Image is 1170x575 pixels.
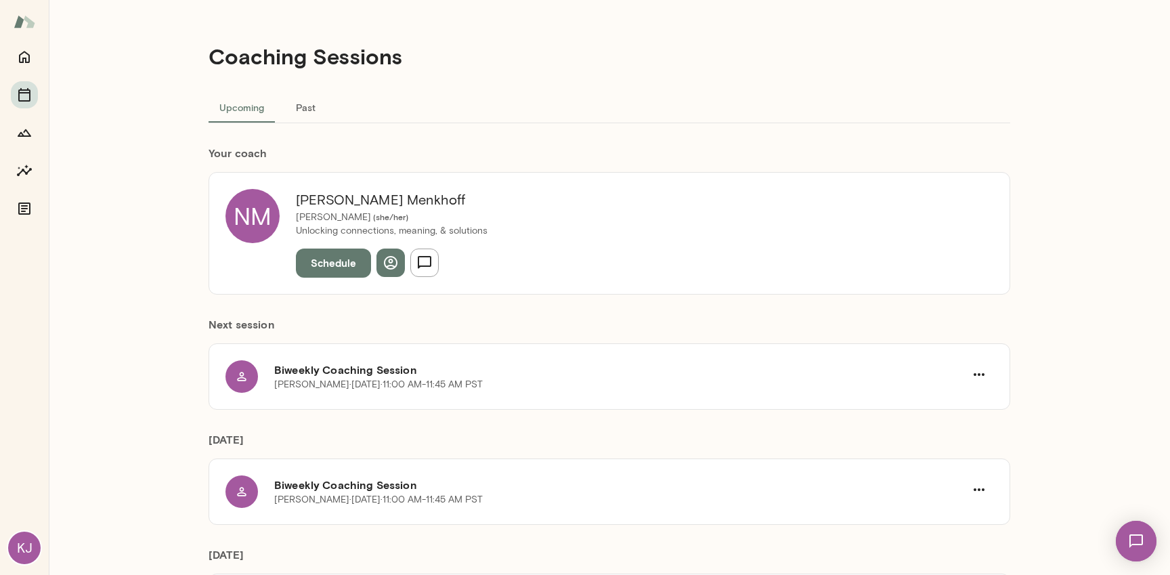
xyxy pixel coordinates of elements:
[11,43,38,70] button: Home
[410,249,439,277] button: Send message
[11,195,38,222] button: Documents
[296,211,487,224] p: [PERSON_NAME]
[209,431,1010,459] h6: [DATE]
[209,547,1010,574] h6: [DATE]
[274,378,483,391] p: [PERSON_NAME] · [DATE] · 11:00 AM-11:45 AM PST
[296,224,487,238] p: Unlocking connections, meaning, & solutions
[209,43,402,69] h4: Coaching Sessions
[371,212,408,221] span: ( she/her )
[209,316,1010,343] h6: Next session
[296,249,371,277] button: Schedule
[274,362,965,378] h6: Biweekly Coaching Session
[209,91,1010,123] div: basic tabs example
[11,81,38,108] button: Sessions
[274,493,483,507] p: [PERSON_NAME] · [DATE] · 11:00 AM-11:45 AM PST
[275,91,336,123] button: Past
[296,189,487,211] h6: [PERSON_NAME] Menkhoff
[376,249,405,277] button: View profile
[11,157,38,184] button: Insights
[8,532,41,564] div: KJ
[11,119,38,146] button: Growth Plan
[209,145,1010,161] h6: Your coach
[209,91,275,123] button: Upcoming
[225,189,280,243] div: NM
[14,9,35,35] img: Mento
[274,477,965,493] h6: Biweekly Coaching Session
